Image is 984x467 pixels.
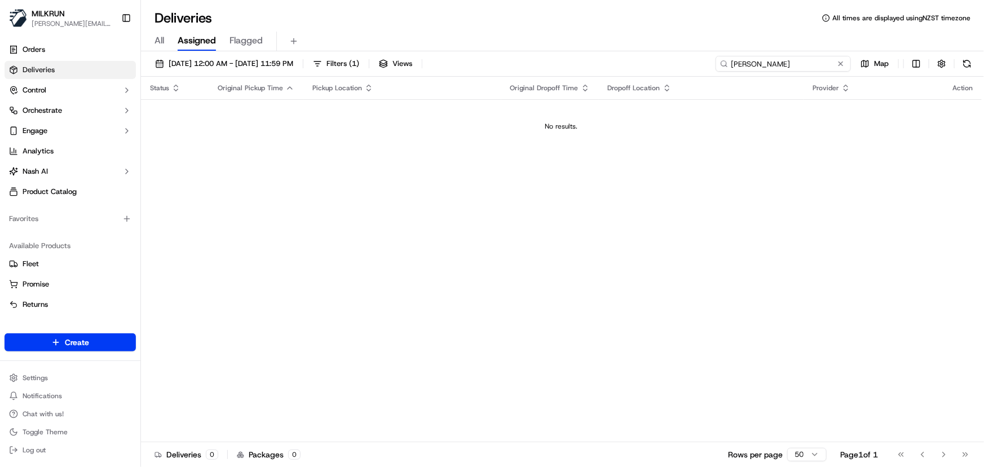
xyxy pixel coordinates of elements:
[5,142,136,160] a: Analytics
[5,406,136,422] button: Chat with us!
[23,373,48,382] span: Settings
[9,259,131,269] a: Fleet
[169,59,293,69] span: [DATE] 12:00 AM - [DATE] 11:59 PM
[840,449,878,460] div: Page 1 of 1
[23,279,49,289] span: Promise
[374,56,417,72] button: Views
[145,122,977,131] div: No results.
[959,56,975,72] button: Refresh
[5,41,136,59] a: Orders
[5,275,136,293] button: Promise
[5,237,136,255] div: Available Products
[23,259,39,269] span: Fleet
[392,59,412,69] span: Views
[9,9,27,27] img: MILKRUN
[5,61,136,79] a: Deliveries
[230,34,263,47] span: Flagged
[5,5,117,32] button: MILKRUNMILKRUN[PERSON_NAME][EMAIL_ADDRESS][DOMAIN_NAME]
[23,409,64,418] span: Chat with us!
[813,83,839,92] span: Provider
[5,81,136,99] button: Control
[5,102,136,120] button: Orchestrate
[23,105,62,116] span: Orchestrate
[716,56,851,72] input: Type to search
[728,449,783,460] p: Rows per page
[23,146,54,156] span: Analytics
[178,34,216,47] span: Assigned
[32,8,65,19] button: MILKRUN
[23,45,45,55] span: Orders
[308,56,364,72] button: Filters(1)
[288,450,301,460] div: 0
[312,83,362,92] span: Pickup Location
[832,14,970,23] span: All times are displayed using NZST timezone
[150,83,169,92] span: Status
[23,391,62,400] span: Notifications
[874,59,889,69] span: Map
[23,446,46,455] span: Log out
[155,34,164,47] span: All
[237,449,301,460] div: Packages
[5,370,136,386] button: Settings
[9,279,131,289] a: Promise
[23,126,47,136] span: Engage
[5,424,136,440] button: Toggle Theme
[5,296,136,314] button: Returns
[5,183,136,201] a: Product Catalog
[5,442,136,458] button: Log out
[206,450,218,460] div: 0
[65,337,89,348] span: Create
[952,83,973,92] div: Action
[510,83,579,92] span: Original Dropoff Time
[23,65,55,75] span: Deliveries
[32,19,112,28] button: [PERSON_NAME][EMAIL_ADDRESS][DOMAIN_NAME]
[218,83,283,92] span: Original Pickup Time
[155,9,212,27] h1: Deliveries
[5,210,136,228] div: Favorites
[5,122,136,140] button: Engage
[23,187,77,197] span: Product Catalog
[5,162,136,180] button: Nash AI
[23,299,48,310] span: Returns
[608,83,660,92] span: Dropoff Location
[5,255,136,273] button: Fleet
[9,299,131,310] a: Returns
[326,59,359,69] span: Filters
[155,449,218,460] div: Deliveries
[23,85,46,95] span: Control
[5,333,136,351] button: Create
[5,388,136,404] button: Notifications
[855,56,894,72] button: Map
[23,166,48,177] span: Nash AI
[23,428,68,437] span: Toggle Theme
[349,59,359,69] span: ( 1 )
[150,56,298,72] button: [DATE] 12:00 AM - [DATE] 11:59 PM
